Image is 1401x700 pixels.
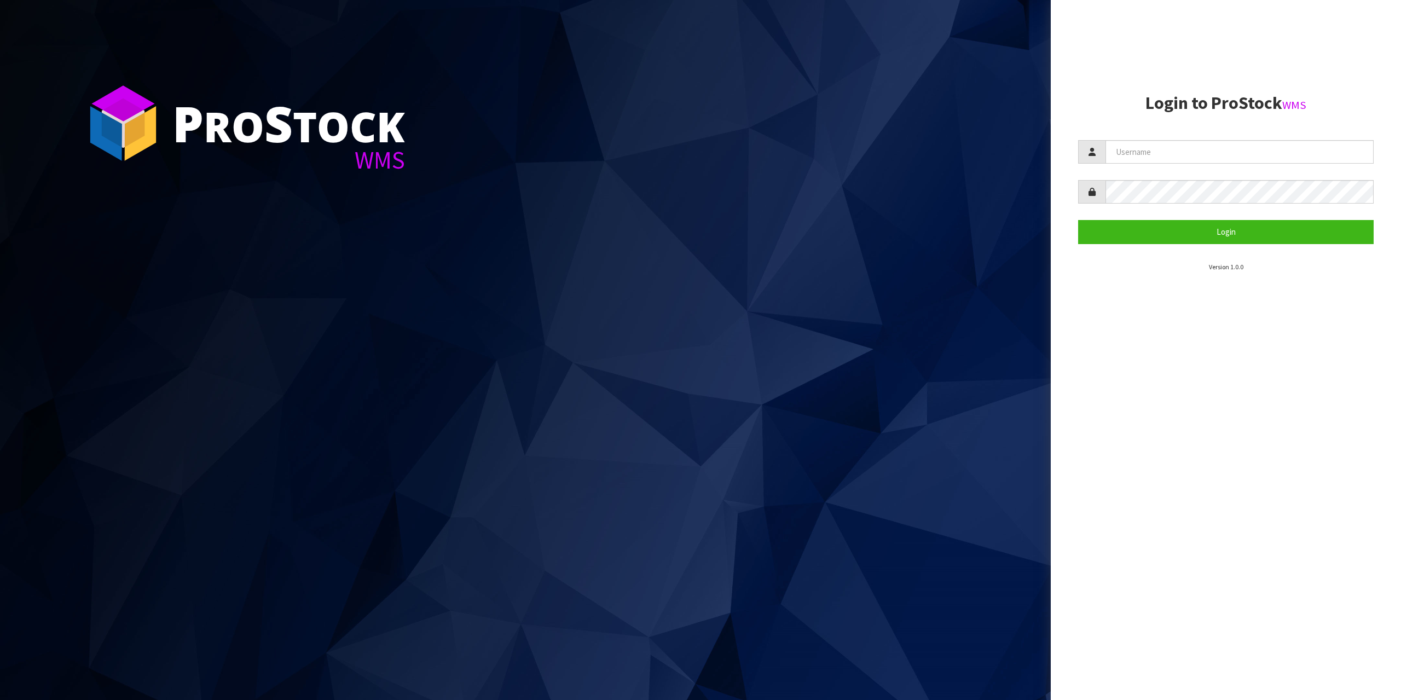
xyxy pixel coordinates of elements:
span: S [264,90,293,157]
button: Login [1078,220,1374,244]
div: ro tock [172,99,405,148]
h2: Login to ProStock [1078,94,1374,113]
div: WMS [172,148,405,172]
small: Version 1.0.0 [1209,263,1243,271]
span: P [172,90,204,157]
img: ProStock Cube [82,82,164,164]
small: WMS [1282,98,1306,112]
input: Username [1105,140,1374,164]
